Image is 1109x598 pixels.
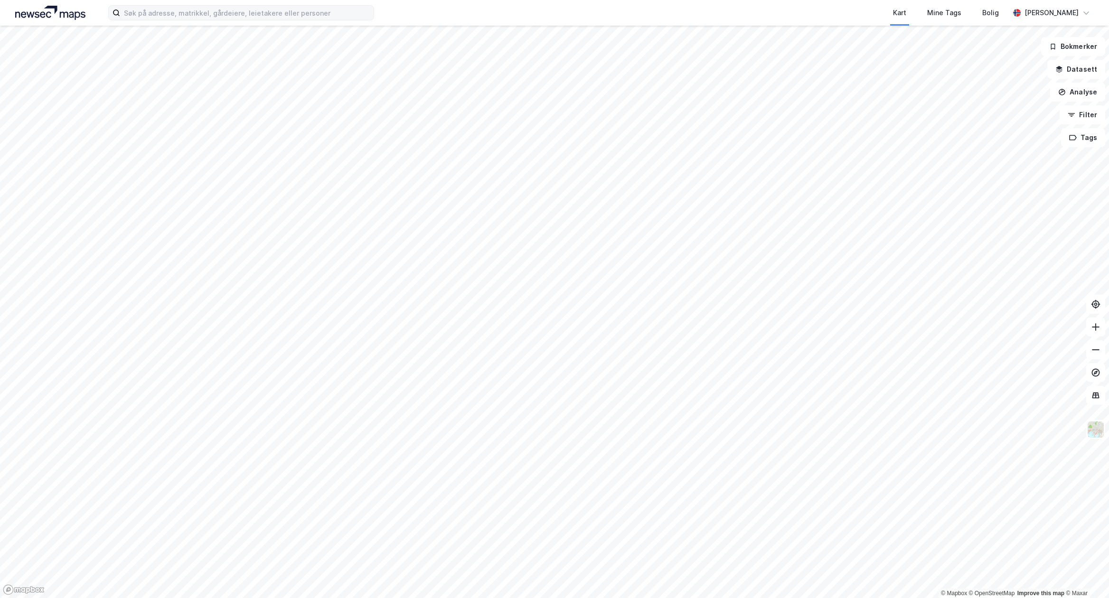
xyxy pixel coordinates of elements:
img: logo.a4113a55bc3d86da70a041830d287a7e.svg [15,6,85,20]
div: Kart [893,7,906,19]
iframe: Chat Widget [1062,552,1109,598]
div: Bolig [982,7,999,19]
div: [PERSON_NAME] [1024,7,1079,19]
input: Søk på adresse, matrikkel, gårdeiere, leietakere eller personer [120,6,374,20]
div: Mine Tags [927,7,961,19]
